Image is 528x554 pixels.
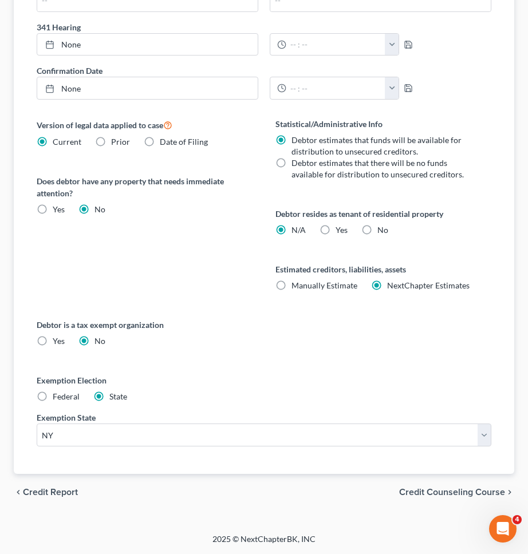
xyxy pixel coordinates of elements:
span: Credit Counseling Course [399,488,505,497]
label: Statistical/Administrative Info [275,118,491,130]
input: -- : -- [286,77,385,99]
iframe: Intercom live chat [489,515,517,543]
span: State [109,391,127,401]
span: Yes [336,225,348,235]
span: Yes [53,336,65,346]
span: NextChapter Estimates [387,280,470,290]
span: Prior [111,137,130,147]
span: Yes [53,204,65,214]
label: Debtor resides as tenant of residential property [275,208,491,220]
input: -- : -- [286,34,385,56]
span: N/A [291,225,306,235]
a: None [37,77,258,99]
span: Debtor estimates that funds will be available for distribution to unsecured creditors. [291,135,462,156]
label: Does debtor have any property that needs immediate attention? [37,175,253,199]
span: Federal [53,391,80,401]
div: 2025 © NextChapterBK, INC [58,533,470,554]
a: None [37,34,258,56]
button: chevron_left Credit Report [14,488,78,497]
i: chevron_left [14,488,23,497]
span: Date of Filing [160,137,208,147]
label: Confirmation Date [31,65,497,77]
span: Debtor estimates that there will be no funds available for distribution to unsecured creditors. [291,158,464,179]
span: No [94,336,105,346]
i: chevron_right [505,488,514,497]
label: Version of legal data applied to case [37,118,253,132]
span: No [377,225,388,235]
button: Credit Counseling Course chevron_right [399,488,514,497]
label: Exemption Election [37,374,491,386]
label: Exemption State [37,411,96,424]
span: Current [53,137,81,147]
span: Manually Estimate [291,280,357,290]
span: Credit Report [23,488,78,497]
span: No [94,204,105,214]
label: 341 Hearing [31,21,497,33]
label: Debtor is a tax exempt organization [37,319,491,331]
span: 4 [513,515,522,524]
label: Estimated creditors, liabilities, assets [275,263,491,275]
